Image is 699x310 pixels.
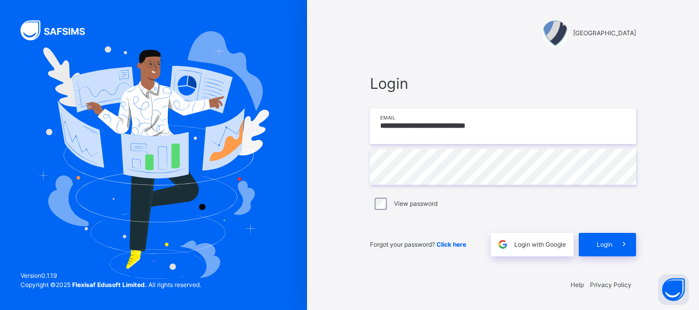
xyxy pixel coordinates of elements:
[497,239,509,250] img: google.396cfc9801f0270233282035f929180a.svg
[514,240,566,249] span: Login with Google
[72,281,147,289] strong: Flexisaf Edusoft Limited.
[20,20,97,40] img: SAFSIMS Logo
[436,241,466,248] a: Click here
[20,281,201,289] span: Copyright © 2025 All rights reserved.
[573,29,636,38] span: [GEOGRAPHIC_DATA]
[370,73,636,94] span: Login
[38,31,269,279] img: Hero Image
[370,241,466,248] span: Forgot your password?
[658,274,689,305] button: Open asap
[20,271,201,280] span: Version 0.1.19
[394,199,438,208] label: View password
[590,281,631,289] a: Privacy Policy
[597,240,613,249] span: Login
[571,281,584,289] a: Help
